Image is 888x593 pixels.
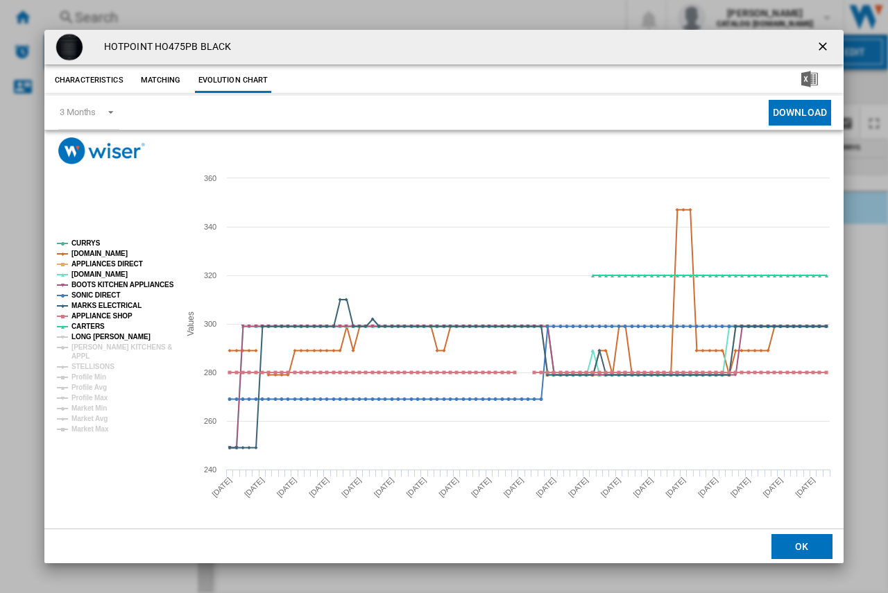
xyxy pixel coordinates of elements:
tspan: [DATE] [340,476,363,499]
tspan: 260 [204,417,216,425]
tspan: APPLIANCES DIRECT [71,260,143,268]
tspan: BOOTS KITCHEN APPLIANCES [71,281,174,289]
button: Download in Excel [779,68,840,93]
tspan: [DATE] [794,476,817,499]
tspan: STELLISONS [71,363,114,370]
tspan: [PERSON_NAME] KITCHENS & [71,343,172,351]
tspan: [DATE] [599,476,622,499]
tspan: [DATE] [664,476,687,499]
tspan: CARTERS [71,323,105,330]
tspan: [DATE] [243,476,266,499]
tspan: [DATE] [210,476,233,499]
tspan: 340 [204,223,216,231]
tspan: [DOMAIN_NAME] [71,250,128,257]
tspan: 360 [204,174,216,182]
tspan: [DATE] [307,476,330,499]
tspan: Market Avg [71,415,108,422]
button: Download [769,100,831,126]
tspan: [DATE] [697,476,719,499]
tspan: 320 [204,271,216,280]
tspan: [DATE] [631,476,654,499]
button: OK [771,534,832,559]
tspan: 240 [204,465,216,474]
tspan: Market Max [71,425,109,433]
md-dialog: Product popup [44,30,844,564]
tspan: [DATE] [761,476,784,499]
tspan: CURRYS [71,239,101,247]
tspan: [DATE] [275,476,298,499]
ng-md-icon: getI18NText('BUTTONS.CLOSE_DIALOG') [816,40,832,56]
tspan: APPL [71,352,89,360]
tspan: [DATE] [373,476,395,499]
tspan: [DATE] [729,476,752,499]
tspan: Profile Max [71,394,108,402]
button: Characteristics [51,68,127,93]
tspan: [DATE] [437,476,460,499]
tspan: [DATE] [567,476,590,499]
tspan: 280 [204,368,216,377]
button: Evolution chart [195,68,272,93]
tspan: [DATE] [470,476,493,499]
button: Matching [130,68,191,93]
tspan: LONG [PERSON_NAME] [71,333,151,341]
tspan: APPLIANCE SHOP [71,312,133,320]
div: 3 Months [60,107,96,117]
tspan: Values [186,311,196,336]
tspan: Profile Min [71,373,106,381]
tspan: [DATE] [502,476,525,499]
img: excel-24x24.png [801,71,818,87]
h4: HOTPOINT HO475PB BLACK [97,40,231,54]
button: getI18NText('BUTTONS.CLOSE_DIALOG') [810,33,838,61]
img: e1cecd727f014a890f6a06055d3ef0dc7060d0ac_1.jpg [55,33,83,61]
tspan: [DATE] [404,476,427,499]
tspan: [DATE] [534,476,557,499]
tspan: Market Min [71,404,107,412]
tspan: 300 [204,320,216,328]
tspan: MARKS ELECTRICAL [71,302,142,309]
img: logo_wiser_300x94.png [58,137,145,164]
tspan: [DOMAIN_NAME] [71,270,128,278]
tspan: SONIC DIRECT [71,291,120,299]
tspan: Profile Avg [71,384,107,391]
